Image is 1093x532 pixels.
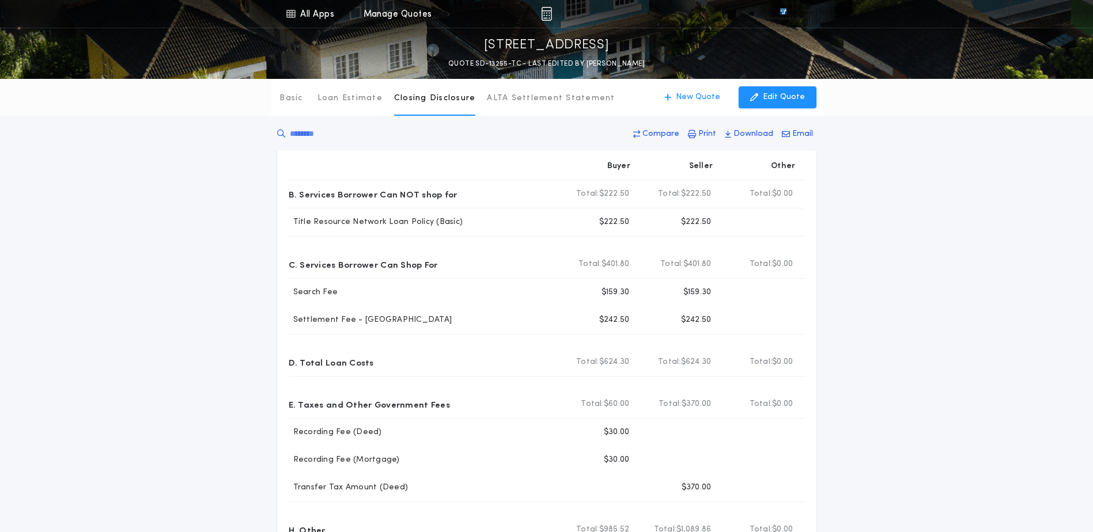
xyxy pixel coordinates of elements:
[681,314,712,326] p: $242.50
[721,124,777,145] button: Download
[448,58,645,70] p: QUOTE SD-13255-TC - LAST EDITED BY [PERSON_NAME]
[681,356,712,368] span: $624.30
[289,314,452,326] p: Settlement Fee - [GEOGRAPHIC_DATA]
[771,161,795,172] p: Other
[659,398,682,410] b: Total:
[683,287,712,298] p: $159.30
[289,427,382,438] p: Recording Fee (Deed)
[599,356,630,368] span: $624.30
[792,128,813,140] p: Email
[750,356,773,368] b: Total:
[698,128,716,140] p: Print
[317,93,383,104] p: Loan Estimate
[660,259,683,270] b: Total:
[689,161,713,172] p: Seller
[599,314,630,326] p: $242.50
[289,353,374,371] p: D. Total Loan Costs
[772,259,793,270] span: $0.00
[289,395,450,413] p: E. Taxes and Other Government Fees
[576,188,599,200] b: Total:
[599,188,630,200] span: $222.50
[394,93,476,104] p: Closing Disclosure
[763,92,805,103] p: Edit Quote
[778,124,816,145] button: Email
[772,356,793,368] span: $0.00
[759,8,807,20] img: vs-icon
[681,188,712,200] span: $222.50
[733,128,773,140] p: Download
[604,398,630,410] span: $60.00
[604,427,630,438] p: $30.00
[682,398,712,410] span: $370.00
[289,255,438,273] p: C. Services Borrower Can Shop For
[599,216,630,228] p: $222.50
[658,188,681,200] b: Total:
[576,356,599,368] b: Total:
[289,287,338,298] p: Search Fee
[602,259,630,270] span: $401.80
[487,93,615,104] p: ALTA Settlement Statement
[653,86,732,108] button: New Quote
[750,259,773,270] b: Total:
[279,93,302,104] p: Basic
[541,7,552,21] img: img
[289,216,463,228] p: Title Resource Network Loan Policy (Basic)
[750,188,773,200] b: Total:
[581,398,604,410] b: Total:
[676,92,720,103] p: New Quote
[682,482,712,493] p: $370.00
[684,124,720,145] button: Print
[739,86,816,108] button: Edit Quote
[630,124,683,145] button: Compare
[658,356,681,368] b: Total:
[642,128,679,140] p: Compare
[578,259,602,270] b: Total:
[772,188,793,200] span: $0.00
[604,454,630,466] p: $30.00
[772,398,793,410] span: $0.00
[289,454,400,466] p: Recording Fee (Mortgage)
[289,482,409,493] p: Transfer Tax Amount (Deed)
[683,259,712,270] span: $401.80
[602,287,630,298] p: $159.30
[289,185,457,203] p: B. Services Borrower Can NOT shop for
[750,398,773,410] b: Total:
[484,36,610,55] p: [STREET_ADDRESS]
[681,216,712,228] p: $222.50
[607,161,630,172] p: Buyer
